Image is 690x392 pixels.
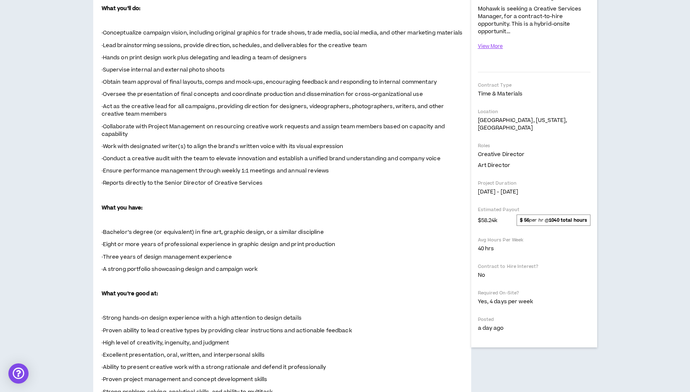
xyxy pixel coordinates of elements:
[102,78,437,86] span: ·Obtain team approval of final layouts, comps and mock-ups, encouraging feedback and responding t...
[102,363,326,371] span: ·Ability to present creative work with a strong rationale and defend it professionally
[102,29,463,37] span: ·Conceptualize campaign vision, including original graphics for trade shows, trade media, social ...
[478,162,510,169] span: Art Director
[478,263,590,270] p: Contract to Hire Interest?
[478,290,590,296] p: Required On-Site?
[102,327,352,334] span: ·Proven ability to lead creative types by providing clear instructions and actionable feedback
[102,54,307,61] span: ·Hands on print design work plus delegating and leading a team of designers
[102,179,263,187] span: ·Reports directly to the Senior Director of Creative Services
[102,167,329,175] span: ·Ensure performance management through weekly 1:1 meetings and annual reviews
[478,90,590,98] p: Time & Materials
[478,151,525,158] span: Creative Director
[478,188,590,196] p: [DATE] - [DATE]
[478,215,498,225] span: $58.24k
[8,363,29,384] div: Open Intercom Messenger
[478,143,590,149] p: Roles
[478,237,590,243] p: Avg Hours Per Week
[102,123,445,138] span: ·Collaborate with Project Management on resourcing creative work requests and assign team members...
[102,66,225,74] span: ·Supervise internal and external photo shoots
[478,207,590,213] p: Estimated Payout
[478,82,590,88] p: Contract Type
[102,143,344,150] span: ·Work with designated writer(s) to align the brand's written voice with its visual expression
[102,5,141,12] strong: What you’ll do:
[478,316,590,323] p: Posted
[478,298,590,305] p: Yes, 4 days per week
[102,351,265,359] span: ·Excellent presentation, oral, written, and interpersonal skills
[478,39,503,54] button: View More
[478,271,590,279] p: No
[478,4,590,36] p: Mohawk is seeking a Creative Services Manager, for a contract-to-hire opportunity. This is a hybr...
[102,253,232,261] span: ·Three years of design management experience
[102,228,324,236] span: ·Bachelor’s degree (or equivalent) in fine art, graphic design, or a similar discipline
[478,180,590,186] p: Project Duration
[102,42,367,49] span: ·Lead brainstorming sessions, provide direction, schedules, and deliverables for the creative team
[478,117,590,132] p: [GEOGRAPHIC_DATA], [US_STATE], [GEOGRAPHIC_DATA]
[102,339,229,347] span: ·High level of creativity, ingenuity, and judgment
[102,265,258,273] span: ·A strong portfolio showcasing design and campaign work
[102,204,143,212] strong: What you have:
[520,217,529,223] strong: $ 56
[478,324,590,332] p: a day ago
[549,217,587,223] strong: 1040 total hours
[102,314,302,322] span: ·Strong hands-on design experience with a high attention to design details
[102,90,423,98] span: ·Oversee the presentation of final concepts and coordinate production and dissemination for cross...
[478,109,590,115] p: Location
[517,215,590,225] span: per hr @
[102,103,444,118] span: ·Act as the creative lead for all campaigns, providing direction for designers, videographers, ph...
[102,241,336,248] span: ·Eight or more years of professional experience in graphic design and print production
[102,155,441,162] span: ·Conduct a creative audit with the team to elevate innovation and establish a unified brand under...
[102,376,268,383] span: ·Proven project management and concept development skills
[478,245,590,252] p: 40 hrs
[102,290,158,297] strong: What you’re good at:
